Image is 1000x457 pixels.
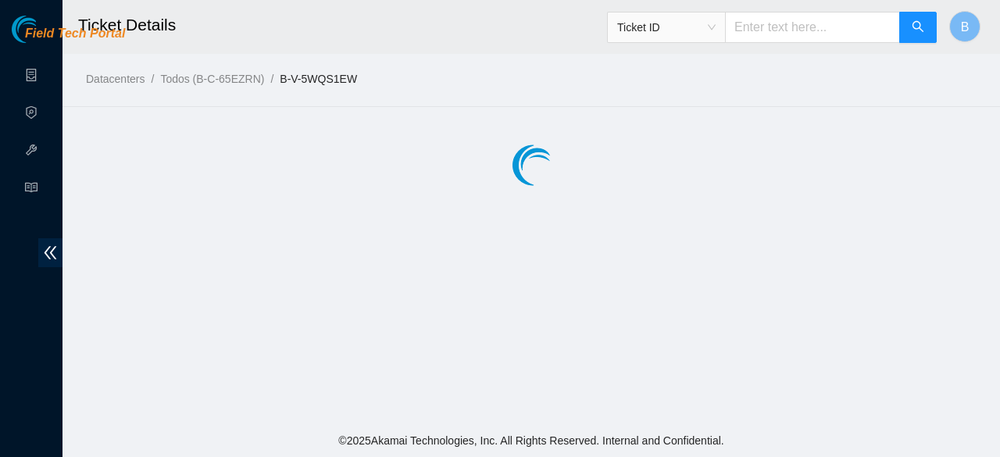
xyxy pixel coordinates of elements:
span: Field Tech Portal [25,27,125,41]
a: Todos (B-C-65EZRN) [160,73,264,85]
a: Datacenters [86,73,145,85]
span: read [25,174,37,205]
span: double-left [38,238,62,267]
span: Ticket ID [617,16,716,39]
footer: © 2025 Akamai Technologies, Inc. All Rights Reserved. Internal and Confidential. [62,424,1000,457]
span: B [961,17,970,37]
button: B [949,11,980,42]
span: / [270,73,273,85]
a: Akamai TechnologiesField Tech Portal [12,28,125,48]
button: search [899,12,937,43]
input: Enter text here... [725,12,900,43]
img: Akamai Technologies [12,16,79,43]
span: / [151,73,154,85]
span: search [912,20,924,35]
a: B-V-5WQS1EW [280,73,357,85]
